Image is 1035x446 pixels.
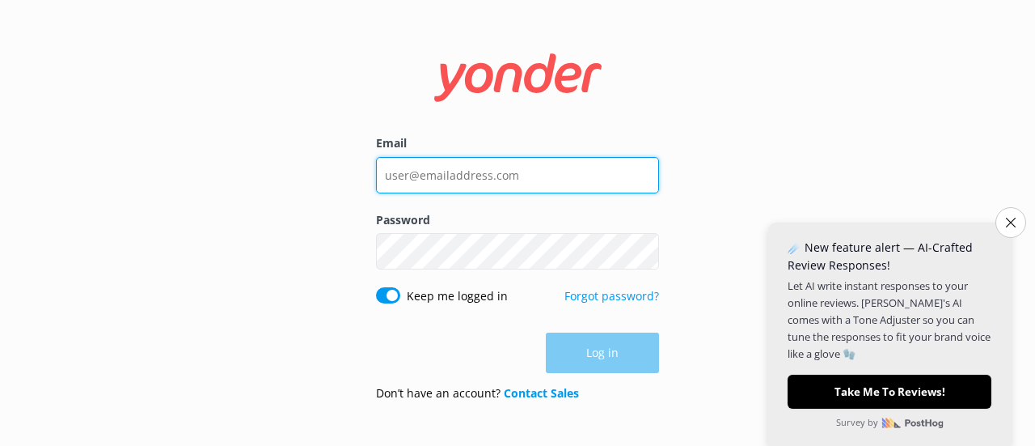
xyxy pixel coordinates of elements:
[376,384,579,402] p: Don’t have an account?
[376,134,659,152] label: Email
[627,236,659,268] button: Show password
[564,288,659,304] a: Forgot password?
[504,385,579,401] a: Contact Sales
[407,287,508,305] label: Keep me logged in
[376,211,659,229] label: Password
[376,157,659,193] input: user@emailaddress.com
